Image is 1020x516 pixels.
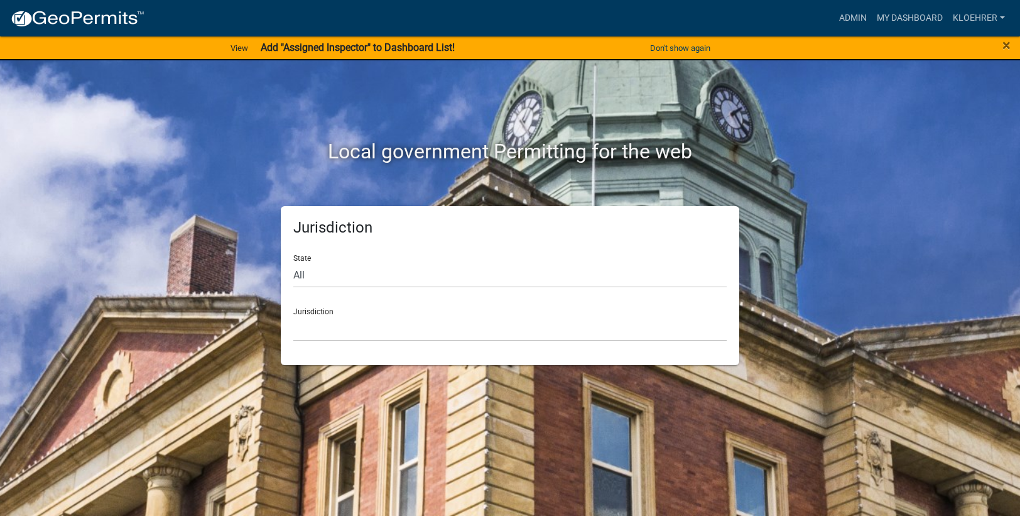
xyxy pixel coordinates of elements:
a: Admin [834,6,872,30]
button: Close [1002,38,1011,53]
button: Don't show again [645,38,715,58]
a: View [225,38,253,58]
h2: Local government Permitting for the web [161,140,859,163]
span: × [1002,36,1011,54]
a: kloehrer [948,6,1010,30]
h5: Jurisdiction [293,219,727,237]
a: My Dashboard [872,6,948,30]
strong: Add "Assigned Inspector" to Dashboard List! [261,41,455,53]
